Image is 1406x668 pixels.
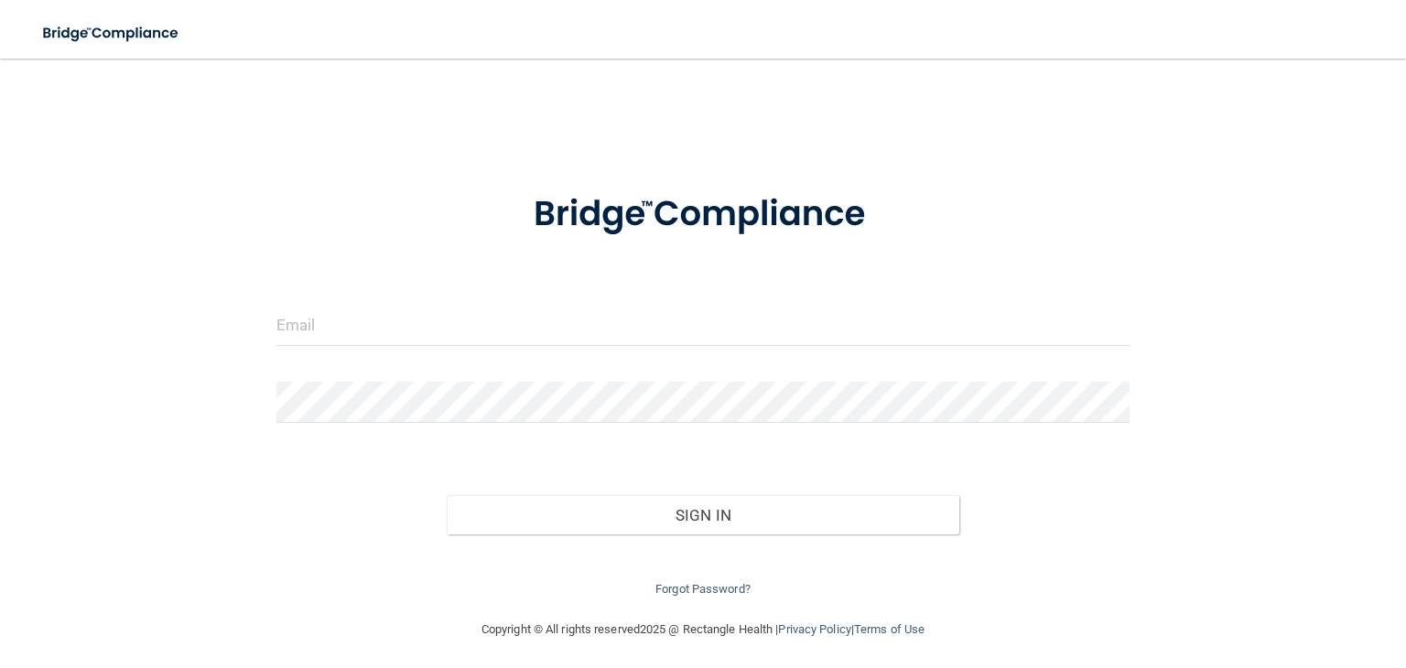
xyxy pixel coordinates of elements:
img: bridge_compliance_login_screen.278c3ca4.svg [27,15,196,52]
button: Sign In [447,495,958,535]
a: Privacy Policy [778,622,850,636]
div: Copyright © All rights reserved 2025 @ Rectangle Health | | [369,600,1037,659]
img: bridge_compliance_login_screen.278c3ca4.svg [497,168,910,261]
input: Email [276,305,1130,346]
a: Terms of Use [854,622,925,636]
a: Forgot Password? [655,582,751,596]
